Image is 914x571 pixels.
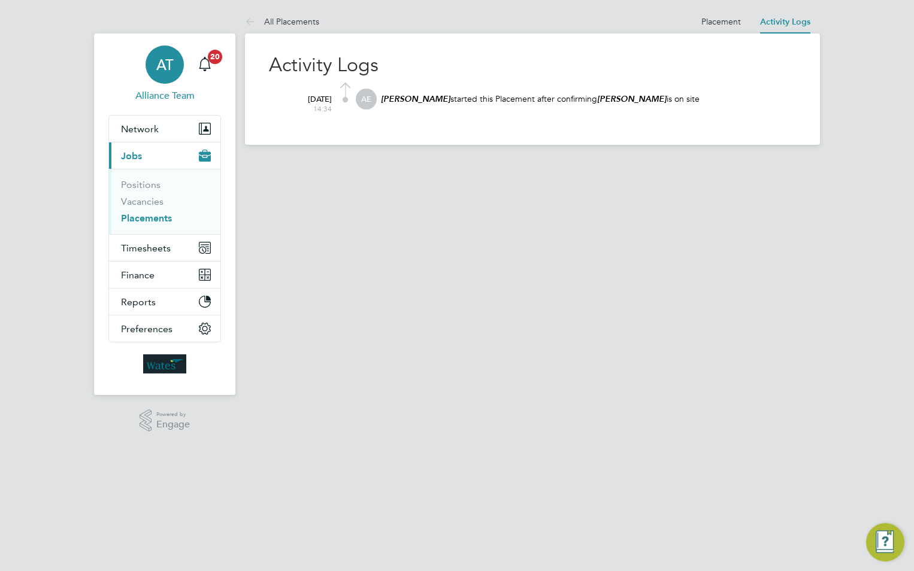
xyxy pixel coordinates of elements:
a: 20 [193,45,217,84]
span: AE [356,89,377,110]
button: Engage Resource Center [866,523,904,561]
a: Go to home page [108,354,221,373]
button: Timesheets [109,235,220,261]
button: Preferences [109,315,220,342]
a: ATAlliance Team [108,45,221,103]
a: Positions [121,179,161,190]
span: Finance [121,269,155,281]
span: Engage [156,420,190,430]
span: Reports [121,296,156,308]
span: 20 [208,50,222,64]
button: Jobs [109,142,220,169]
a: Placement [701,16,741,27]
a: Powered byEngage [140,409,190,432]
button: Finance [109,262,220,288]
a: Activity Logs [760,17,810,27]
img: wates-logo-retina.png [143,354,186,373]
span: Preferences [121,323,172,335]
button: Reports [109,288,220,315]
nav: Main navigation [94,34,235,395]
div: [DATE] [284,89,332,114]
button: Network [109,116,220,142]
span: Network [121,123,159,135]
span: Alliance Team [108,89,221,103]
a: Placements [121,212,172,224]
div: Jobs [109,169,220,234]
span: Powered by [156,409,190,420]
em: [PERSON_NAME] [381,94,450,104]
a: Vacancies [121,196,164,207]
em: [PERSON_NAME] [597,94,667,104]
a: All Placements [245,16,319,27]
span: 14:34 [284,104,332,114]
span: Timesheets [121,242,171,254]
p: started this Placement after confirming is on site [380,93,796,105]
span: Jobs [121,150,142,162]
span: AT [156,57,174,72]
h2: Activity Logs [269,53,796,78]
